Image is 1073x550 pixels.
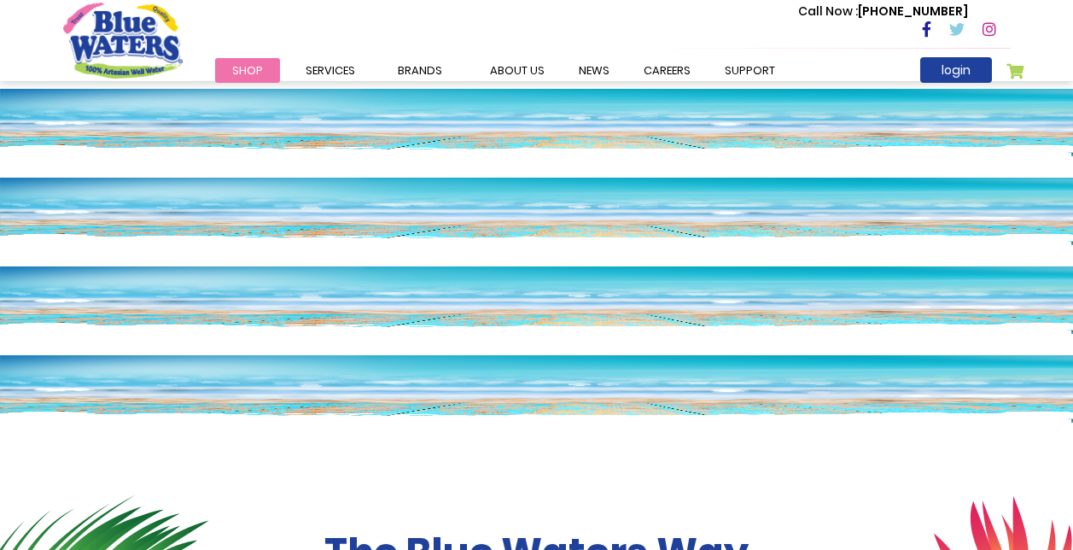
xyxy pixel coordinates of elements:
[306,62,355,79] span: Services
[232,62,263,79] span: Shop
[708,58,792,83] a: support
[562,58,627,83] a: News
[798,3,858,20] span: Call Now :
[473,58,562,83] a: about us
[798,3,968,20] p: [PHONE_NUMBER]
[920,57,992,83] a: login
[63,3,183,78] a: store logo
[627,58,708,83] a: careers
[398,62,442,79] span: Brands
